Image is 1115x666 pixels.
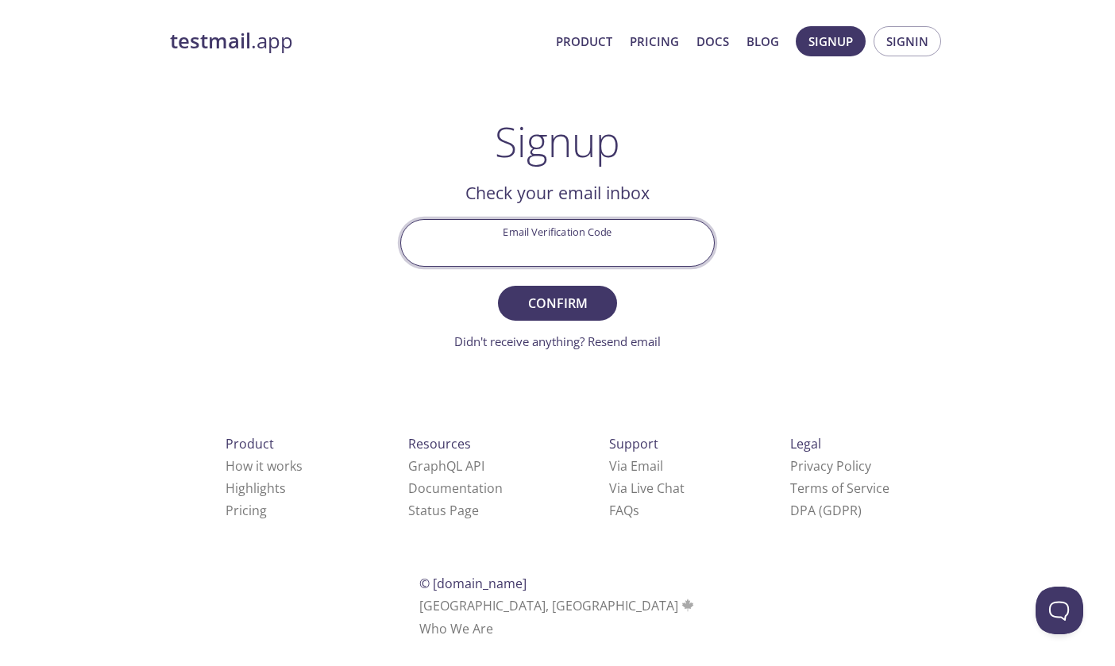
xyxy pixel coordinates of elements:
[696,31,729,52] a: Docs
[408,479,503,497] a: Documentation
[556,31,612,52] a: Product
[226,502,267,519] a: Pricing
[1036,587,1083,634] iframe: Help Scout Beacon - Open
[790,457,871,475] a: Privacy Policy
[808,31,853,52] span: Signup
[226,435,274,452] span: Product
[419,575,527,592] span: © [DOMAIN_NAME]
[633,502,639,519] span: s
[419,597,696,614] span: [GEOGRAPHIC_DATA], [GEOGRAPHIC_DATA]
[400,179,715,206] h2: Check your email inbox
[495,117,620,165] h1: Signup
[226,479,286,497] a: Highlights
[874,26,941,56] button: Signin
[790,479,889,497] a: Terms of Service
[747,31,779,52] a: Blog
[790,502,862,519] a: DPA (GDPR)
[408,502,479,519] a: Status Page
[796,26,866,56] button: Signup
[609,502,639,519] a: FAQ
[170,28,543,55] a: testmail.app
[419,620,493,637] a: Who We Are
[886,31,928,52] span: Signin
[609,479,685,497] a: Via Live Chat
[498,286,617,321] button: Confirm
[408,457,484,475] a: GraphQL API
[630,31,679,52] a: Pricing
[170,27,251,55] strong: testmail
[408,435,471,452] span: Resources
[226,457,303,475] a: How it works
[609,457,663,475] a: Via Email
[515,292,600,314] span: Confirm
[790,435,821,452] span: Legal
[609,435,658,452] span: Support
[454,333,661,349] a: Didn't receive anything? Resend email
